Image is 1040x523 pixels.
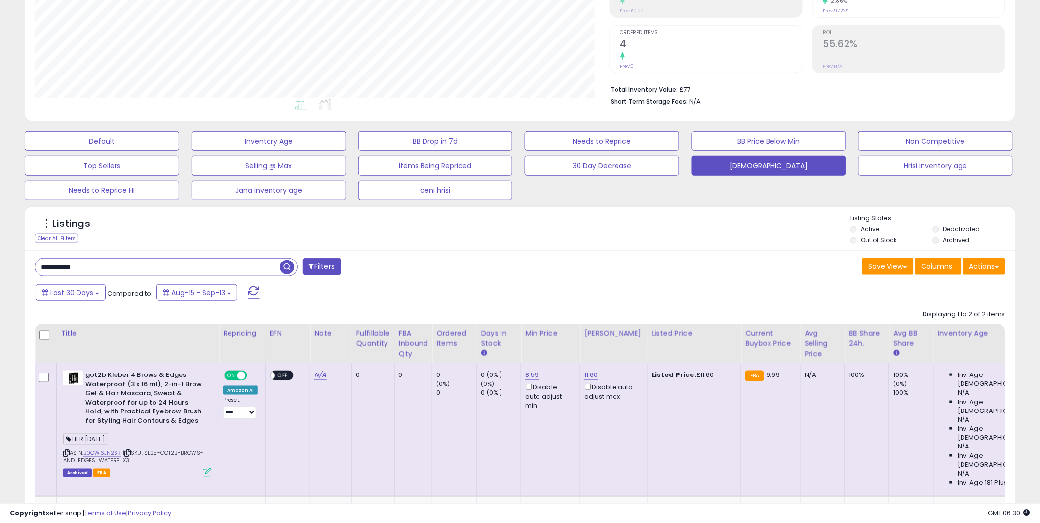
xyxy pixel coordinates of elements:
[861,236,897,244] label: Out of Stock
[922,261,953,271] span: Columns
[862,258,914,275] button: Save View
[436,328,472,349] div: Ordered Items
[358,131,513,151] button: BB Drop in 7d
[611,85,678,94] b: Total Inventory Value:
[525,370,539,380] a: 8.59
[858,156,1013,176] button: Hrisi inventory age
[620,8,644,14] small: Prev: £0.00
[10,508,46,518] strong: Copyright
[436,380,450,388] small: (0%)
[915,258,962,275] button: Columns
[399,371,425,379] div: 0
[988,508,1030,518] span: 2025-10-14 06:30 GMT
[584,328,643,338] div: [PERSON_NAME]
[481,371,521,379] div: 0 (0%)
[481,349,487,358] small: Days In Stock.
[192,156,346,176] button: Selling @ Max
[858,131,1013,151] button: Non Competitive
[84,508,126,518] a: Terms of Use
[303,258,341,275] button: Filters
[270,328,306,338] div: EFN
[481,388,521,397] div: 0 (0%)
[923,310,1005,319] div: Displaying 1 to 2 of 2 items
[849,371,882,379] div: 100%
[958,478,1009,487] span: Inv. Age 181 Plus:
[850,214,1015,223] p: Listing States:
[275,372,291,380] span: OFF
[893,380,907,388] small: (0%)
[652,371,733,379] div: £11.60
[63,371,83,385] img: 31kRzhk3z2L._SL40_.jpg
[223,386,258,395] div: Amazon AI
[823,8,849,14] small: Prev: 97.22%
[611,83,998,95] li: £77
[93,469,110,477] span: FBA
[690,97,701,106] span: N/A
[943,225,980,233] label: Deactivated
[525,328,576,338] div: Min Price
[745,371,764,381] small: FBA
[958,388,969,397] span: N/A
[481,328,517,349] div: Days In Stock
[36,284,106,301] button: Last 30 Days
[525,131,679,151] button: Needs to Reprice
[314,328,347,338] div: Note
[958,415,969,424] span: N/A
[893,328,929,349] div: Avg BB Share
[35,234,78,243] div: Clear All Filters
[963,258,1005,275] button: Actions
[767,370,780,379] span: 9.99
[525,382,573,410] div: Disable auto adjust min
[620,38,802,52] h2: 4
[692,156,846,176] button: [DEMOGRAPHIC_DATA]
[223,397,258,419] div: Preset:
[192,131,346,151] button: Inventory Age
[128,508,171,518] a: Privacy Policy
[156,284,237,301] button: Aug-15 - Sep-13
[10,509,171,518] div: seller snap | |
[620,30,802,36] span: Ordered Items
[692,131,846,151] button: BB Price Below Min
[584,370,598,380] a: 11.60
[943,236,970,244] label: Archived
[805,328,841,359] div: Avg Selling Price
[893,349,899,358] small: Avg BB Share.
[63,469,92,477] span: Listings that have been deleted from Seller Central
[861,225,879,233] label: Active
[52,217,90,231] h5: Listings
[652,370,696,379] b: Listed Price:
[652,328,737,338] div: Listed Price
[225,372,237,380] span: ON
[63,433,108,445] span: TIER [DATE]
[61,328,215,338] div: Title
[823,63,843,69] small: Prev: N/A
[107,289,153,298] span: Compared to:
[356,371,386,379] div: 0
[358,156,513,176] button: Items Being Repriced
[620,63,634,69] small: Prev: 0
[223,328,261,338] div: Repricing
[50,288,93,298] span: Last 30 Days
[805,371,837,379] div: N/A
[246,372,262,380] span: OFF
[63,371,211,476] div: ASIN:
[436,388,476,397] div: 0
[25,181,179,200] button: Needs to Reprice HI
[63,449,203,464] span: | SKU: SL25-GOT2B-BROWS-AND-EDGES-WATERP-X3
[399,328,428,359] div: FBA inbound Qty
[958,469,969,478] span: N/A
[611,97,688,106] b: Short Term Storage Fees:
[356,328,390,349] div: Fulfillable Quantity
[958,442,969,451] span: N/A
[25,156,179,176] button: Top Sellers
[823,38,1005,52] h2: 55.62%
[358,181,513,200] button: ceni hrisi
[525,156,679,176] button: 30 Day Decrease
[893,371,933,379] div: 100%
[584,382,640,401] div: Disable auto adjust max
[85,371,205,428] b: got2b Kleber 4 Brows & Edges Waterproof (3 x 16 ml), 2-in-1 Brow Gel & Hair Mascara, Sweat & Wate...
[192,181,346,200] button: Jana inventory age
[893,388,933,397] div: 100%
[481,380,495,388] small: (0%)
[823,30,1005,36] span: ROI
